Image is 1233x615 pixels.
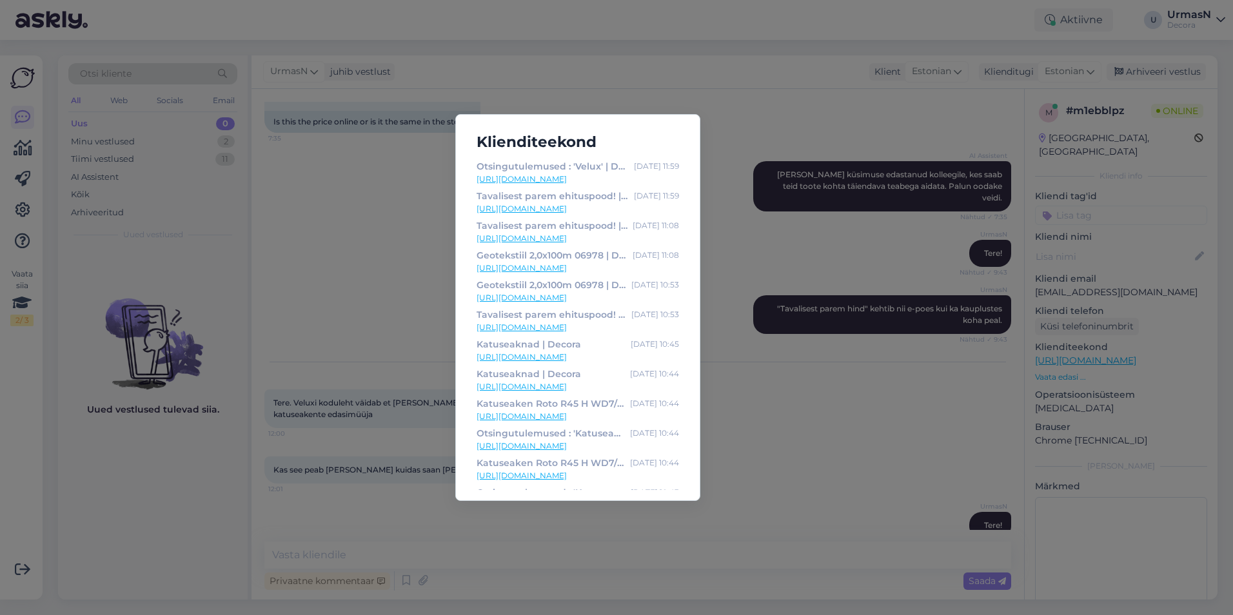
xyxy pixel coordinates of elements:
[631,307,679,322] div: [DATE] 10:53
[477,351,679,363] a: [URL][DOMAIN_NAME]
[477,485,626,500] div: Otsingutulemused : 'Katuseaken' | Decora
[477,307,626,322] div: Tavalisest parem ehituspood! | Decora
[477,456,625,470] div: Katuseaken Roto R45 H WD7/11 74x118cm 6117650 | Decora
[477,381,679,393] a: [URL][DOMAIN_NAME]
[477,219,627,233] div: Tavalisest parem ehituspood! | Decora
[630,456,679,470] div: [DATE] 10:44
[634,189,679,203] div: [DATE] 11:59
[466,130,689,154] h5: Klienditeekond
[477,367,581,381] div: Katuseaknad | Decora
[630,426,679,440] div: [DATE] 10:44
[477,426,625,440] div: Otsingutulemused : 'Katuseaken' | Decora
[477,396,625,411] div: Katuseaken Roto R45 H WD7/11 74x118cm 6117650 | Decora
[631,485,679,500] div: [DATE] 10:43
[477,262,679,274] a: [URL][DOMAIN_NAME]
[477,292,679,304] a: [URL][DOMAIN_NAME]
[477,189,629,203] div: Tavalisest parem ehituspood! | Decora
[633,219,679,233] div: [DATE] 11:08
[631,278,679,292] div: [DATE] 10:53
[477,470,679,482] a: [URL][DOMAIN_NAME]
[477,337,581,351] div: Katuseaknad | Decora
[477,440,679,452] a: [URL][DOMAIN_NAME]
[633,248,679,262] div: [DATE] 11:08
[630,396,679,411] div: [DATE] 10:44
[477,248,627,262] div: Geotekstiil 2,0x100m 06978 | Decora
[477,173,679,185] a: [URL][DOMAIN_NAME]
[477,159,629,173] div: Otsingutulemused : 'Velux' | Decora
[631,337,679,351] div: [DATE] 10:45
[634,159,679,173] div: [DATE] 11:59
[630,367,679,381] div: [DATE] 10:44
[477,278,626,292] div: Geotekstiil 2,0x100m 06978 | Decora
[477,322,679,333] a: [URL][DOMAIN_NAME]
[477,411,679,422] a: [URL][DOMAIN_NAME]
[477,203,679,215] a: [URL][DOMAIN_NAME]
[477,233,679,244] a: [URL][DOMAIN_NAME]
